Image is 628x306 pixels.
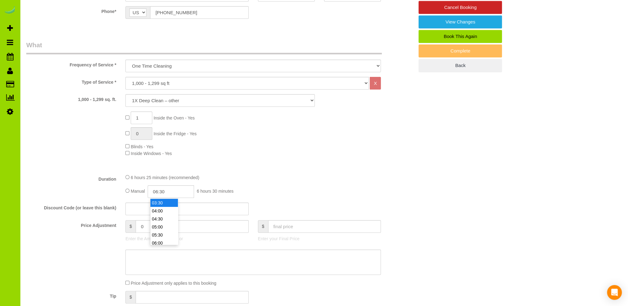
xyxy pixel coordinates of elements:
legend: What [26,40,382,54]
div: Open Intercom Messenger [607,285,622,300]
li: 06:00 [150,239,178,247]
label: Discount Code (or leave this blank) [22,203,121,211]
span: $ [125,220,136,233]
label: Price Adjustment [22,220,121,228]
span: $ [258,220,268,233]
a: Back [419,59,502,72]
label: 1,000 - 1,299 sq. ft. [22,94,121,103]
a: Book This Again [419,30,502,43]
li: 03:30 [150,199,178,207]
span: 6 hours 30 minutes [197,189,234,194]
li: 05:00 [150,223,178,231]
span: Inside the Fridge - Yes [154,131,196,136]
li: 05:30 [150,231,178,239]
li: 04:30 [150,215,178,223]
span: 6 hours 25 minutes (recommended) [131,175,199,180]
a: View Changes [419,15,502,28]
p: Enter your Final Price [258,236,381,242]
p: Enter the Amount to Adjust, or [125,236,248,242]
img: Automaid Logo [4,6,16,15]
a: Cancel Booking [419,1,502,14]
li: 04:00 [150,207,178,215]
label: Duration [22,174,121,182]
span: Inside Windows - Yes [131,151,172,156]
input: final price [268,220,381,233]
span: Inside the Oven - Yes [154,115,195,120]
span: Blinds - Yes [131,144,153,149]
span: $ [125,291,136,304]
label: Phone* [22,6,121,15]
label: Type of Service * [22,77,121,85]
span: Price Adjustment only applies to this booking [131,281,216,286]
label: Tip [22,291,121,299]
label: Frequency of Service * [22,60,121,68]
input: Phone* [150,6,248,19]
span: Manual [131,189,145,194]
